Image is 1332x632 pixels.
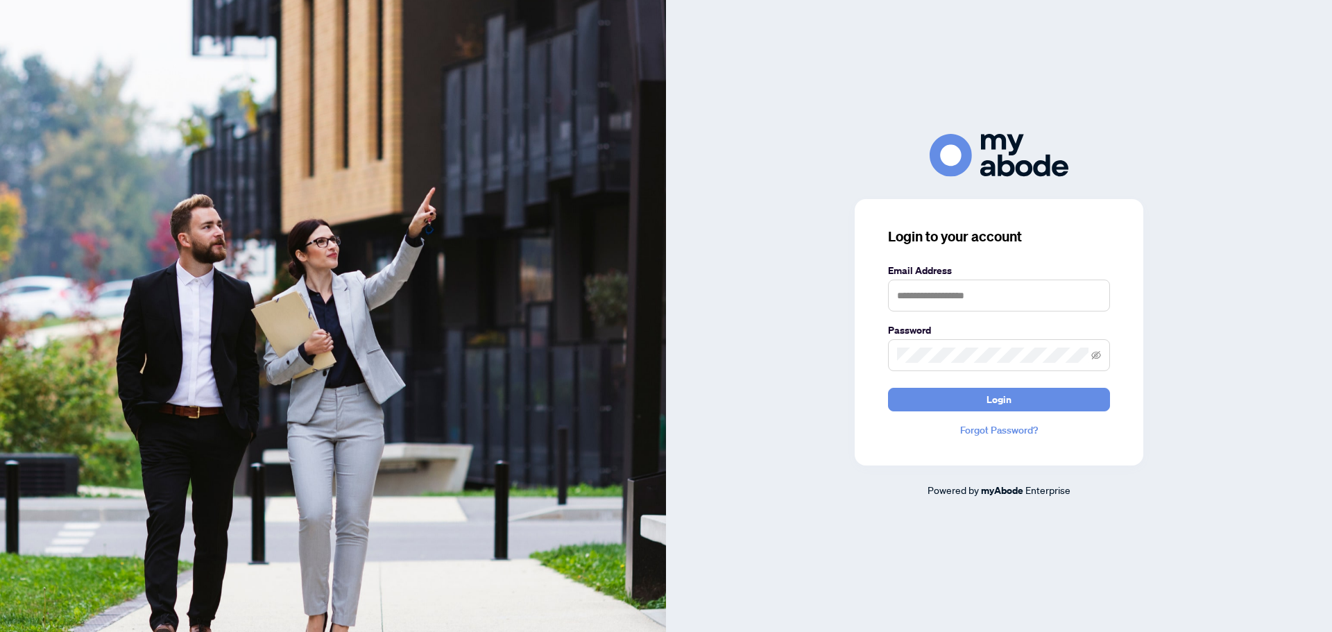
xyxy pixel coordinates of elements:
[888,422,1110,438] a: Forgot Password?
[888,388,1110,411] button: Login
[1091,350,1101,360] span: eye-invisible
[1025,484,1070,496] span: Enterprise
[888,227,1110,246] h3: Login to your account
[981,483,1023,498] a: myAbode
[888,263,1110,278] label: Email Address
[930,134,1068,176] img: ma-logo
[928,484,979,496] span: Powered by
[888,323,1110,338] label: Password
[987,388,1011,411] span: Login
